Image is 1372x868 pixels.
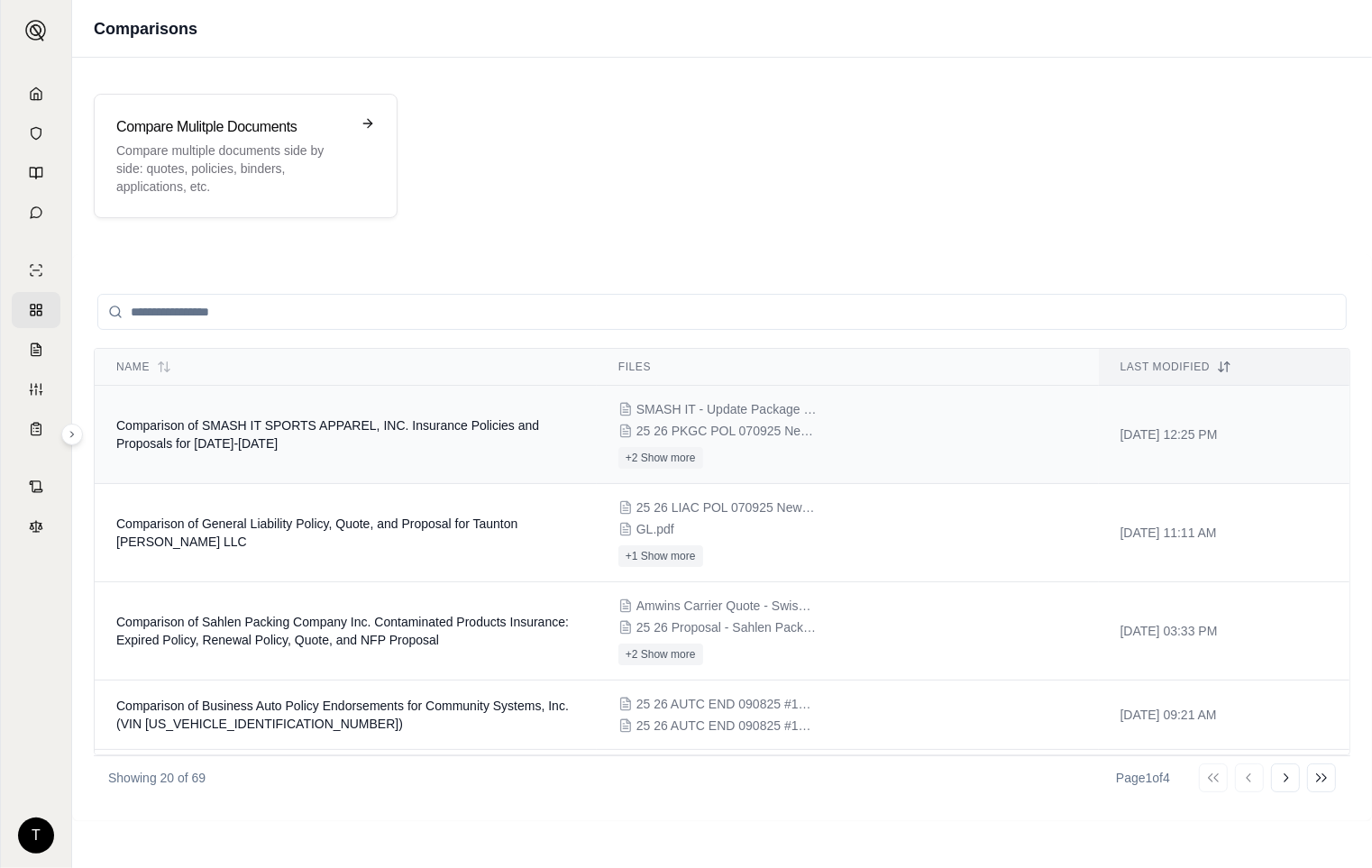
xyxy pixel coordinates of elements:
[1099,484,1349,582] td: [DATE] 11:11 AM
[12,155,60,191] a: Prompt Library
[12,195,60,231] a: Chat
[1116,769,1170,787] div: Page 1 of 4
[636,597,817,615] span: Amwins Carrier Quote - Swiss Re - Sahlen Packing Company Inc. - Quote - 2m xs 50k SIR - 04282025.pdf
[108,769,206,787] p: Showing 20 of 69
[1099,750,1349,819] td: [DATE] 04:19 PM
[116,360,575,374] div: Name
[116,516,517,549] span: Comparison of General Liability Policy, Quote, and Proposal for Taunton Woods LLC
[618,545,703,567] button: +1 Show more
[618,447,703,469] button: +2 Show more
[597,349,1099,386] th: Files
[636,717,817,735] span: 25 26 AUTC END 090825 #13 Amends garaging to Wilmington, DE for 2017 Dodge #7468.pdf
[1099,582,1349,681] td: [DATE] 03:33 PM
[1099,386,1349,484] td: [DATE] 12:25 PM
[18,13,54,49] button: Expand sidebar
[25,20,47,41] img: Expand sidebar
[636,618,817,636] span: 25 26 Proposal - Sahlen Packing EFF 071525.pdf
[18,818,54,854] div: T
[12,411,60,447] a: Coverage Table
[116,699,569,731] span: Comparison of Business Auto Policy Endorsements for Community Systems, Inc. (VIN 2C7WDGBG3HR637468)
[12,292,60,328] a: Policy Comparisons
[12,371,60,407] a: Custom Report
[12,252,60,288] a: Single Policy
[116,142,350,196] p: Compare multiple documents side by side: quotes, policies, binders, applications, etc.
[636,520,674,538] span: GL.pdf
[116,116,350,138] h3: Compare Mulitple Documents
[94,16,197,41] h1: Comparisons
[12,76,60,112] a: Home
[618,644,703,665] button: +2 Show more
[12,508,60,544] a: Legal Search Engine
[12,115,60,151] a: Documents Vault
[116,615,569,647] span: Comparison of Sahlen Packing Company Inc. Contaminated Products Insurance: Expired Policy, Renewa...
[636,400,817,418] span: SMASH IT - Update Package Proposal.pdf
[636,422,817,440] span: 25 26 PKGC POL 070925 New EPP0751069.pdf
[636,695,817,713] span: 25 26 AUTC END 090825 #12 Add 2017 Dodge #7468.pdf
[61,424,83,445] button: Expand sidebar
[636,498,817,516] span: 25 26 LIAC POL 070925 New CSU0260679.pdf
[12,332,60,368] a: Claim Coverage
[1099,681,1349,750] td: [DATE] 09:21 AM
[12,469,60,505] a: Contract Analysis
[116,418,539,451] span: Comparison of SMASH IT SPORTS APPAREL, INC. Insurance Policies and Proposals for 2024-2026
[1120,360,1328,374] div: Last modified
